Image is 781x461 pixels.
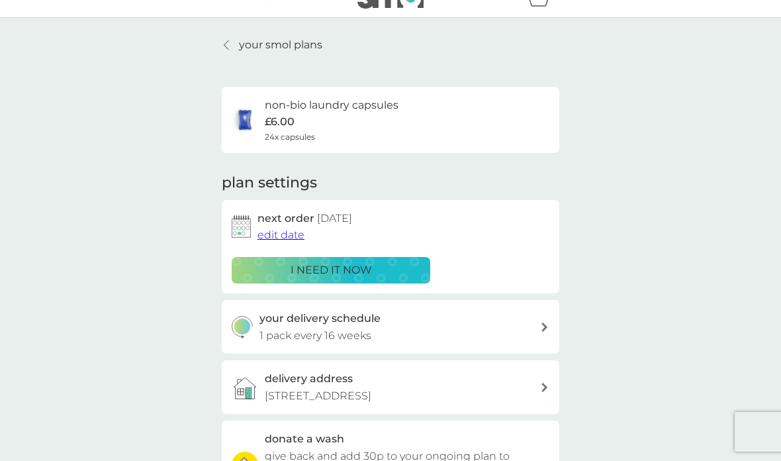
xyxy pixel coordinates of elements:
span: edit date [257,229,304,241]
h2: plan settings [222,173,317,193]
a: your smol plans [222,36,322,54]
h3: your delivery schedule [259,310,381,327]
span: 24x capsules [265,130,315,143]
button: your delivery schedule1 pack every 16 weeks [222,300,559,354]
h6: non-bio laundry capsules [265,97,398,114]
img: non-bio laundry capsules [232,107,258,133]
h3: delivery address [265,370,353,387]
button: i need it now [232,257,430,283]
p: your smol plans [239,36,322,54]
p: [STREET_ADDRESS] [265,387,371,405]
p: 1 pack every 16 weeks [259,327,371,344]
h3: donate a wash [265,431,344,448]
p: i need it now [291,262,372,279]
h2: next order [257,210,352,227]
span: [DATE] [317,212,352,225]
button: edit date [257,227,304,244]
a: delivery address[STREET_ADDRESS] [222,360,559,414]
p: £6.00 [265,113,295,130]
